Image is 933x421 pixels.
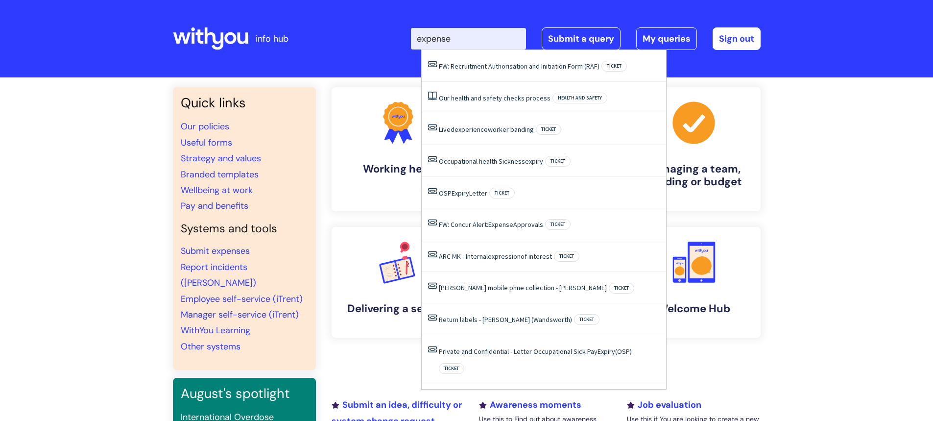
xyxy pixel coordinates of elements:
a: Welcome Hub [627,227,761,338]
a: Report incidents ([PERSON_NAME]) [181,261,256,289]
a: Job evaluation [627,399,701,411]
span: Expiry [452,189,469,198]
a: Private and Confidential - Letter Occupational Sick PayExpiry(OSP) [439,347,632,356]
a: ARC MK - Internalexpressionof interest [439,252,552,261]
a: Employee self-service (iTrent) [181,293,303,305]
span: Ticket [545,219,571,230]
span: Ticket [545,156,571,167]
a: My queries [636,27,697,50]
a: [PERSON_NAME] mobile phne collection - [PERSON_NAME] [439,283,607,292]
a: Managing a team, building or budget [627,87,761,211]
span: Expiry [598,347,615,356]
span: Ticket [609,283,634,294]
a: Useful forms [181,137,232,149]
h4: Welcome Hub [635,302,753,315]
a: Delivering a service [332,227,465,338]
a: Wellbeing at work [181,184,253,196]
h4: Delivering a service [339,302,457,315]
span: experience [455,125,488,134]
span: Ticket [439,363,464,374]
p: info hub [256,31,288,47]
span: Ticket [574,314,599,325]
a: Occupational health Sicknessexpiry [439,157,543,166]
a: Our health and safety checks process [439,94,550,102]
h3: Quick links [181,95,308,111]
h2: Recently added or updated [332,369,761,387]
span: Expense [488,220,513,229]
a: FW: Concur Alert:ExpenseApprovals [439,220,543,229]
a: Return labels - [PERSON_NAME] (Wandsworth) [439,315,572,324]
h4: Working here [339,163,457,175]
a: Submit a query [542,27,621,50]
a: Working here [332,87,465,211]
a: Livedexperienceworker banding [439,125,534,134]
span: Ticket [536,124,561,135]
span: Ticket [554,251,579,262]
span: expiry [525,157,543,166]
input: Search [411,28,526,50]
a: Sign out [713,27,761,50]
div: | - [411,27,761,50]
h4: Systems and tools [181,222,308,236]
span: Ticket [489,188,515,198]
span: Health and safety [552,93,607,103]
h3: August's spotlight [181,386,308,401]
a: WithYou Learning [181,324,250,336]
a: Awareness moments [479,399,581,411]
span: expression [488,252,521,261]
a: Manager self-service (iTrent) [181,309,299,321]
a: Other systems [181,341,240,352]
a: Pay and benefits [181,200,248,212]
a: OSPExpiryLetter [439,189,487,198]
a: Submit expenses [181,245,250,257]
a: Strategy and values [181,152,261,164]
a: FW: Recruitment Authorisation and Initiation Form (RAF) [439,62,599,71]
h4: Managing a team, building or budget [635,163,753,189]
a: Our policies [181,121,229,132]
span: Ticket [601,61,627,72]
a: Branded templates [181,169,259,180]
